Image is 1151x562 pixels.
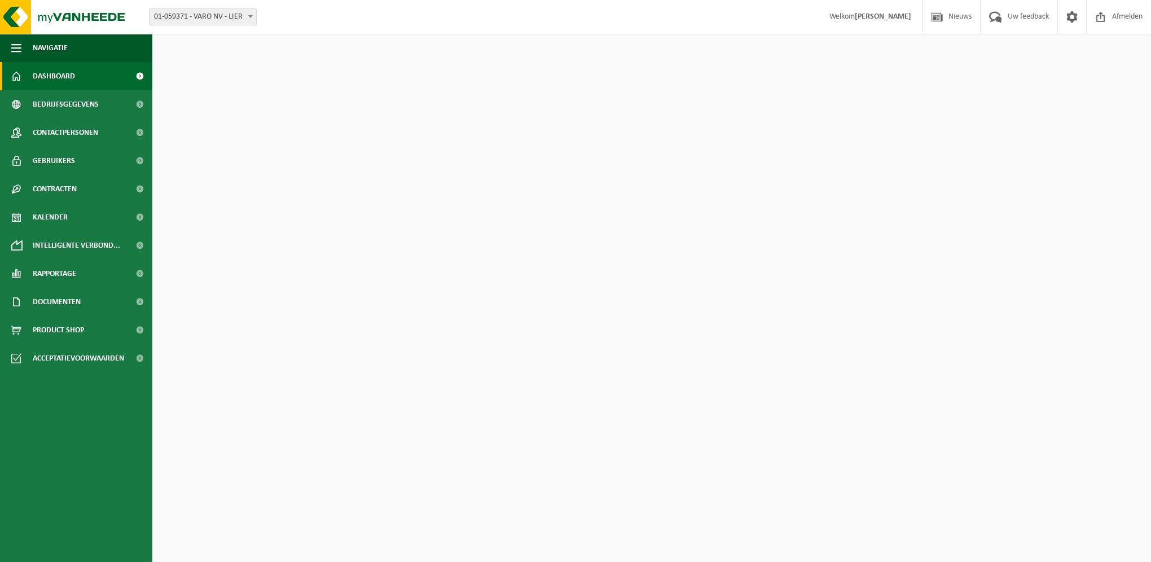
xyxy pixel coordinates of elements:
span: Kalender [33,203,68,231]
span: Contactpersonen [33,118,98,147]
span: Contracten [33,175,77,203]
strong: [PERSON_NAME] [855,12,911,21]
span: Navigatie [33,34,68,62]
span: Intelligente verbond... [33,231,120,260]
span: Bedrijfsgegevens [33,90,99,118]
span: 01-059371 - VARO NV - LIER [149,8,257,25]
span: Gebruikers [33,147,75,175]
span: Documenten [33,288,81,316]
span: Acceptatievoorwaarden [33,344,124,372]
span: Product Shop [33,316,84,344]
span: 01-059371 - VARO NV - LIER [150,9,256,25]
span: Dashboard [33,62,75,90]
span: Rapportage [33,260,76,288]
